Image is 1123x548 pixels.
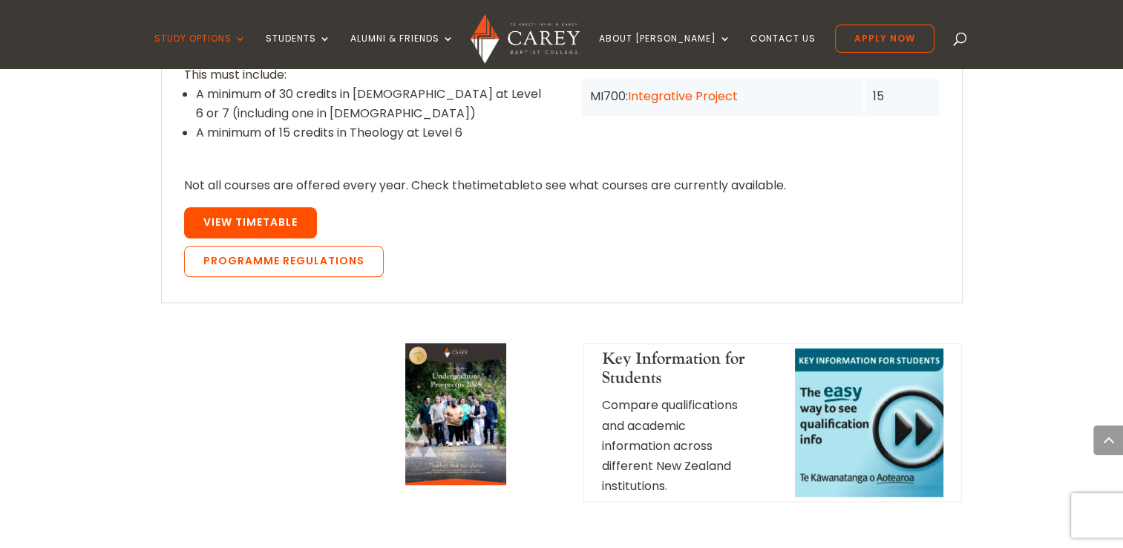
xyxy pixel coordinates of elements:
a: Students [266,33,331,68]
img: Carey Baptist College [471,14,580,64]
a: Contact Us [750,33,816,68]
li: A minimum of 30 credits in [DEMOGRAPHIC_DATA] at Level 6 or 7 (including one in [DEMOGRAPHIC_DATA]) [196,85,541,123]
a: Alumni & Friends [350,33,454,68]
a: About [PERSON_NAME] [599,33,731,68]
h4: Key Information for Students [602,349,755,396]
a: Apply Now [835,25,934,53]
span: Not all courses are offered every year. Check the [184,177,472,194]
a: View Timetable [184,207,317,238]
span: This must include: [184,66,287,83]
div: 15 [872,86,932,106]
div: MI700: [589,86,856,106]
a: Integrative Project [627,88,737,105]
a: Study Options [154,33,246,68]
span: View Timetable [203,215,298,229]
span: to see what courses are currently available. [530,177,786,194]
a: Programme Regulations [184,246,384,277]
p: Compare qualifications and academic information across different New Zealand institutions. [602,395,755,496]
a: Undergraduate Prospectus Cover 2025 [405,472,505,489]
img: Undergraduate Prospectus Cover 2025 [405,343,505,485]
li: A minimum of 15 credits in Theology at Level 6 [196,123,541,143]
